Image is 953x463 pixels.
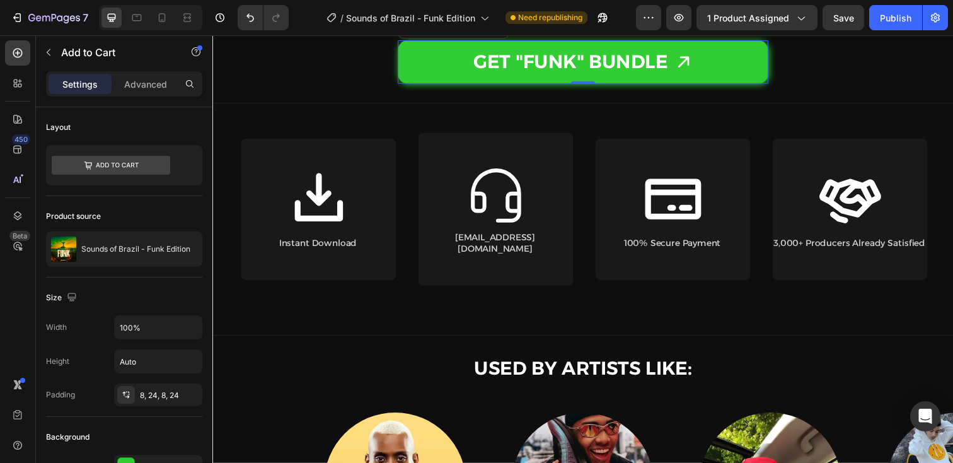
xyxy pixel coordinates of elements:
button: 1 product assigned [696,5,817,30]
input: Auto [115,350,202,373]
span: 1 product assigned [707,11,789,25]
p: Add to Cart [61,45,168,60]
img: product feature img [51,237,76,262]
p: 7 [83,10,88,25]
div: 450 [12,134,30,144]
div: Product source [46,211,101,222]
p: Settings [62,78,98,91]
div: Background [46,431,90,443]
div: Beta [9,231,30,241]
div: Layout [46,122,71,133]
p: Advanced [124,78,167,91]
p: 3,000+ Producers Already Satisfied [572,206,729,218]
iframe: Design area [212,35,953,463]
div: Width [46,322,67,333]
span: Save [833,13,854,23]
button: 7 [5,5,94,30]
input: Auto [115,316,202,339]
span: / [340,11,344,25]
p: 100% Secure Payment [391,206,548,218]
button: Publish [869,5,922,30]
button: Save [823,5,864,30]
div: Padding [46,389,75,401]
span: Sounds of Brazil - Funk Edition [346,11,475,25]
p: Sounds of Brazil - Funk Edition [81,245,190,254]
div: Height [46,356,69,367]
div: Undo/Redo [238,5,289,30]
div: 8, 24, 8, 24 [140,390,199,401]
div: Size [46,290,79,307]
span: Need republishing [518,12,582,23]
div: Open Intercom Messenger [910,401,940,431]
div: Publish [880,11,911,25]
